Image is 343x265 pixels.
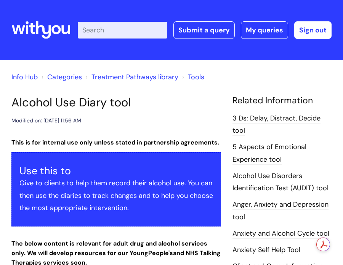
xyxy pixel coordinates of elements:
a: Anger, Anxiety and Depression tool [232,200,329,222]
p: Give to clients to help them record their alcohol use. You can then use the diaries to track chan... [19,177,213,214]
strong: This is for internal use only unless stated in partnership agreements. [11,138,219,146]
a: Submit a query [173,21,235,39]
li: Treatment Pathways library [84,71,178,83]
a: 3 Ds: Delay, Distract, Decide tool [232,114,321,136]
a: Anxiety and Alcohol Cycle tool [232,229,329,239]
div: | - [78,21,332,39]
a: Tools [188,72,204,82]
li: Solution home [40,71,82,83]
h4: Related Information [232,95,332,106]
a: Sign out [294,21,332,39]
a: Treatment Pathways library [91,72,178,82]
div: Modified on: [DATE] 11:56 AM [11,116,81,125]
strong: People's [148,249,173,257]
a: Alcohol Use Disorders Identification Test (AUDIT) tool [232,171,329,193]
a: Anxiety Self Help Tool [232,245,300,255]
a: 5 Aspects of Emotional Experience tool [232,142,306,164]
h3: Use this to [19,165,213,177]
li: Tools [180,71,204,83]
h1: Alcohol Use Diary tool [11,95,221,109]
a: My queries [241,21,288,39]
input: Search [78,22,167,39]
a: Categories [47,72,82,82]
a: Info Hub [11,72,38,82]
